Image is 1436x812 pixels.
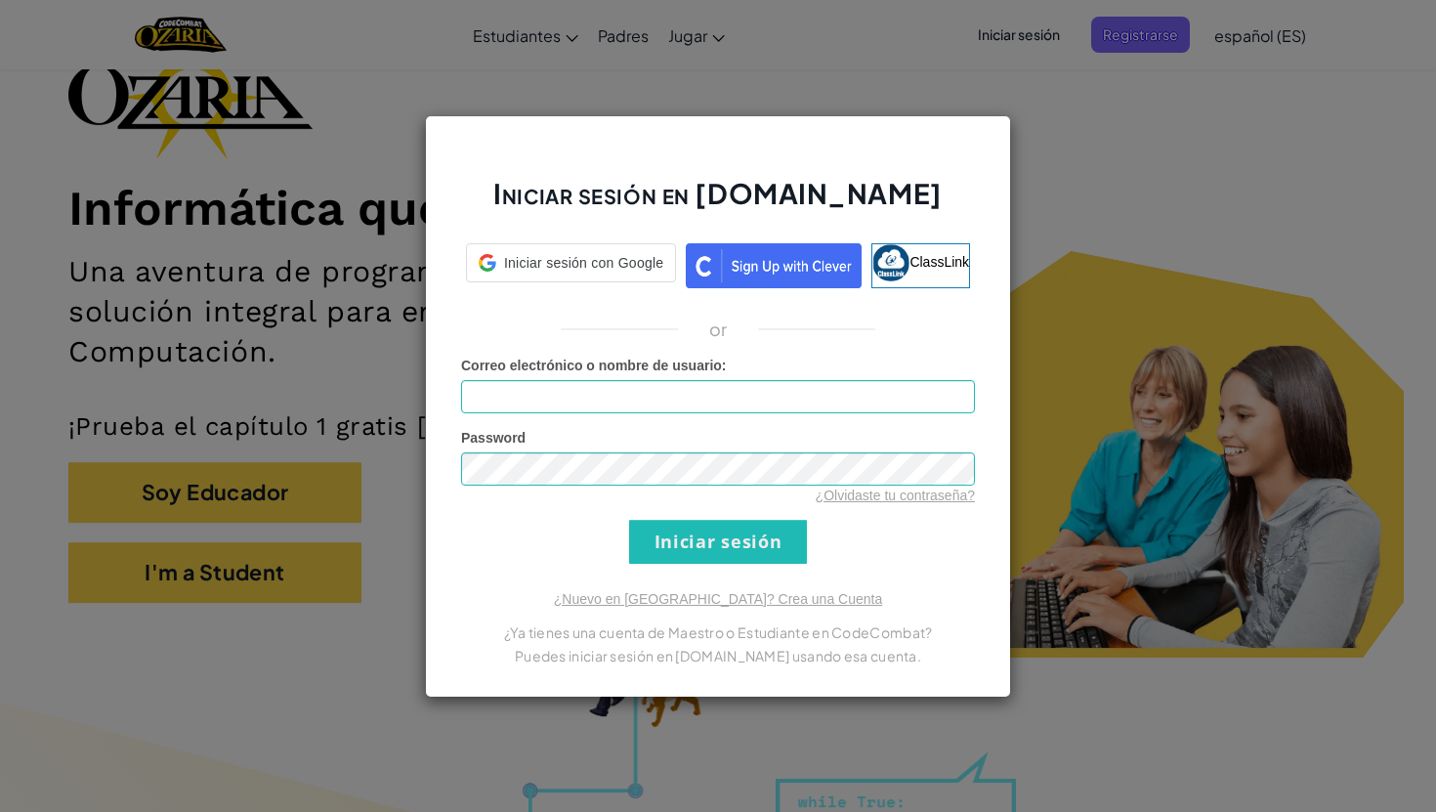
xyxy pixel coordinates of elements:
[709,318,728,341] p: or
[872,244,909,281] img: classlink-logo-small.png
[461,356,727,375] label: :
[466,243,676,288] a: Iniciar sesión con Google
[461,620,975,644] p: ¿Ya tienes una cuenta de Maestro o Estudiante en CodeCombat?
[461,175,975,232] h2: Iniciar sesión en [DOMAIN_NAME]
[816,488,975,503] a: ¿Olvidaste tu contraseña?
[629,520,807,564] input: Iniciar sesión
[909,253,969,269] span: ClassLink
[686,243,862,288] img: clever_sso_button@2x.png
[461,430,526,446] span: Password
[466,243,676,282] div: Iniciar sesión con Google
[461,358,722,373] span: Correo electrónico o nombre de usuario
[461,644,975,667] p: Puedes iniciar sesión en [DOMAIN_NAME] usando esa cuenta.
[504,253,663,273] span: Iniciar sesión con Google
[554,591,882,607] a: ¿Nuevo en [GEOGRAPHIC_DATA]? Crea una Cuenta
